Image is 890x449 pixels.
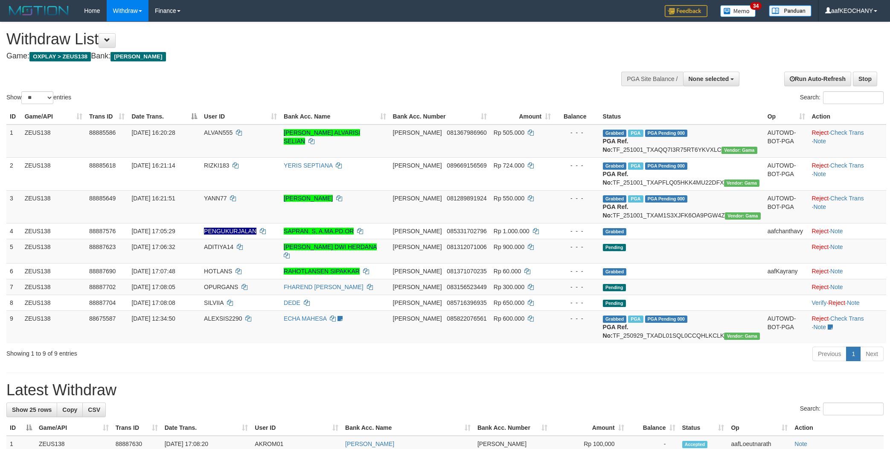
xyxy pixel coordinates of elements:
[800,91,884,104] label: Search:
[846,347,861,361] a: 1
[21,279,86,295] td: ZEUS138
[6,346,364,358] div: Showing 1 to 9 of 9 entries
[447,299,486,306] span: Copy 085716396935 to clipboard
[204,268,232,275] span: HOTLANS
[830,228,843,235] a: Note
[89,195,116,202] span: 88885649
[494,195,524,202] span: Rp 550.000
[800,403,884,415] label: Search:
[21,157,86,190] td: ZEUS138
[809,310,887,343] td: · ·
[393,243,442,250] span: [PERSON_NAME]
[112,420,161,436] th: Trans ID: activate to sort column ascending
[204,315,242,322] span: ALEXSIS2290
[764,263,809,279] td: aafKayrany
[393,129,442,136] span: [PERSON_NAME]
[645,130,688,137] span: PGA Pending
[724,333,760,340] span: Vendor URL: https://trx31.1velocity.biz
[764,157,809,190] td: AUTOWD-BOT-PGA
[89,315,116,322] span: 88675587
[345,440,394,447] a: [PERSON_NAME]
[204,243,233,250] span: ADITIYA14
[812,284,829,290] a: Reject
[82,403,106,417] a: CSV
[494,284,524,290] span: Rp 300.000
[558,298,596,307] div: - - -
[21,239,86,263] td: ZEUS138
[809,263,887,279] td: ·
[554,109,599,125] th: Balance
[6,403,57,417] a: Show 25 rows
[447,195,486,202] span: Copy 081289891924 to clipboard
[393,195,442,202] span: [PERSON_NAME]
[393,299,442,306] span: [PERSON_NAME]
[764,190,809,223] td: AUTOWD-BOT-PGA
[628,195,643,203] span: Marked by aafanarl
[284,129,360,145] a: [PERSON_NAME] ALVARISI SELIAN
[251,420,342,436] th: User ID: activate to sort column ascending
[161,420,252,436] th: Date Trans.: activate to sort column ascending
[204,284,238,290] span: OPURGANS
[724,180,760,187] span: Vendor URL: https://trx31.1velocity.biz
[494,268,521,275] span: Rp 60.000
[809,157,887,190] td: · ·
[284,228,354,235] a: SAPRAN. S, A.MA.PD.OR
[679,420,728,436] th: Status: activate to sort column ascending
[6,157,21,190] td: 2
[823,403,884,415] input: Search:
[284,315,326,322] a: ECHA MAHESA
[447,228,486,235] span: Copy 085331702796 to clipboard
[812,162,829,169] a: Reject
[750,2,762,10] span: 34
[812,315,829,322] a: Reject
[204,129,233,136] span: ALVAN555
[558,243,596,251] div: - - -
[809,279,887,295] td: ·
[603,324,628,339] b: PGA Ref. No:
[131,299,175,306] span: [DATE] 17:08:08
[621,72,683,86] div: PGA Site Balance /
[603,138,628,153] b: PGA Ref. No:
[812,228,829,235] a: Reject
[603,244,626,251] span: Pending
[393,162,442,169] span: [PERSON_NAME]
[490,109,554,125] th: Amount: activate to sort column ascending
[35,420,112,436] th: Game/API: activate to sort column ascending
[830,129,864,136] a: Check Trans
[88,406,100,413] span: CSV
[131,195,175,202] span: [DATE] 16:21:51
[131,315,175,322] span: [DATE] 12:34:50
[111,52,166,61] span: [PERSON_NAME]
[599,310,764,343] td: TF_250929_TXADL01SQL0CCQHLKCLK
[204,195,227,202] span: YANN77
[447,268,486,275] span: Copy 081371070235 to clipboard
[809,223,887,239] td: ·
[727,420,791,436] th: Op: activate to sort column ascending
[57,403,83,417] a: Copy
[204,299,224,306] span: SILVIIA
[558,194,596,203] div: - - -
[794,440,807,447] a: Note
[6,310,21,343] td: 9
[477,440,526,447] span: [PERSON_NAME]
[393,284,442,290] span: [PERSON_NAME]
[853,72,877,86] a: Stop
[21,310,86,343] td: ZEUS138
[558,227,596,235] div: - - -
[558,283,596,291] div: - - -
[393,228,442,235] span: [PERSON_NAME]
[393,268,442,275] span: [PERSON_NAME]
[830,195,864,202] a: Check Trans
[769,5,811,17] img: panduan.png
[6,382,884,399] h1: Latest Withdraw
[494,162,524,169] span: Rp 724.000
[393,315,442,322] span: [PERSON_NAME]
[558,161,596,170] div: - - -
[603,228,627,235] span: Grabbed
[720,5,756,17] img: Button%20Memo.svg
[6,109,21,125] th: ID
[12,406,52,413] span: Show 25 rows
[21,109,86,125] th: Game/API: activate to sort column ascending
[390,109,490,125] th: Bank Acc. Number: activate to sort column ascending
[89,299,116,306] span: 88887704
